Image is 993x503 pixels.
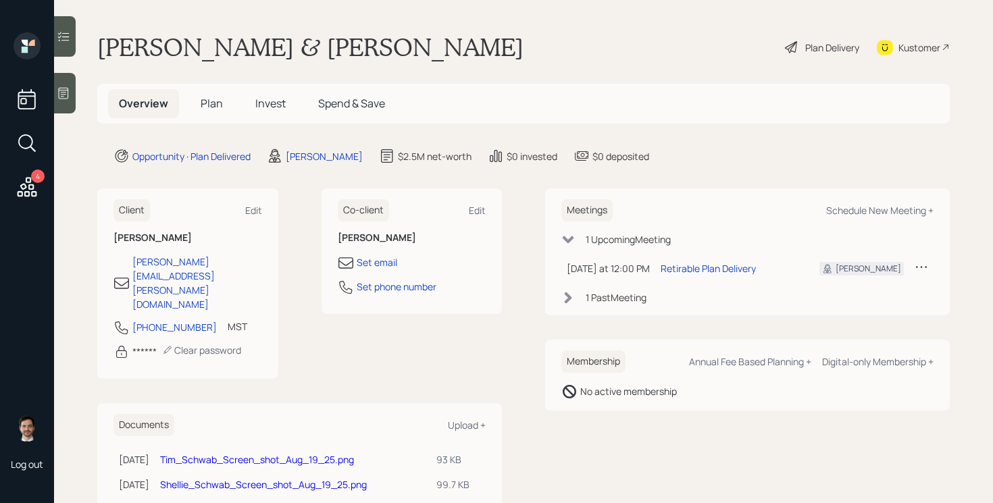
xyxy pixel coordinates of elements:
[586,290,646,305] div: 1 Past Meeting
[318,96,385,111] span: Spend & Save
[14,415,41,442] img: jonah-coleman-headshot.png
[286,149,363,163] div: [PERSON_NAME]
[119,452,149,467] div: [DATE]
[580,384,677,398] div: No active membership
[113,199,150,221] h6: Client
[228,319,247,334] div: MST
[561,350,626,373] h6: Membership
[661,261,756,275] div: Retirable Plan Delivery
[132,149,251,163] div: Opportunity · Plan Delivered
[119,477,149,492] div: [DATE]
[162,344,241,356] div: Clear password
[469,204,486,217] div: Edit
[119,96,168,111] span: Overview
[436,477,480,492] div: 99.7 KB
[338,199,389,221] h6: Co-client
[11,458,43,471] div: Log out
[689,355,811,368] div: Annual Fee Based Planning +
[822,355,934,368] div: Digital-only Membership +
[132,255,262,311] div: [PERSON_NAME][EMAIL_ADDRESS][PERSON_NAME][DOMAIN_NAME]
[805,41,859,55] div: Plan Delivery
[561,199,613,221] h6: Meetings
[592,149,649,163] div: $0 deposited
[245,204,262,217] div: Edit
[898,41,940,55] div: Kustomer
[201,96,223,111] span: Plan
[398,149,472,163] div: $2.5M net-worth
[255,96,286,111] span: Invest
[836,263,901,275] div: [PERSON_NAME]
[826,204,934,217] div: Schedule New Meeting +
[132,320,217,334] div: [PHONE_NUMBER]
[113,232,262,244] h6: [PERSON_NAME]
[436,452,480,467] div: 93 KB
[448,419,486,431] div: Upload +
[567,261,650,275] div: [DATE] at 12:00 PM
[357,255,397,269] div: Set email
[338,232,486,244] h6: [PERSON_NAME]
[113,414,174,436] h6: Documents
[160,478,367,491] a: Shellie_Schwab_Screen_shot_Aug_19_25.png
[31,169,45,183] div: 4
[160,453,354,466] a: Tim_Schwab_Screen_shot_Aug_19_25.png
[357,280,436,294] div: Set phone number
[586,232,671,246] div: 1 Upcoming Meeting
[507,149,557,163] div: $0 invested
[97,32,524,62] h1: [PERSON_NAME] & [PERSON_NAME]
